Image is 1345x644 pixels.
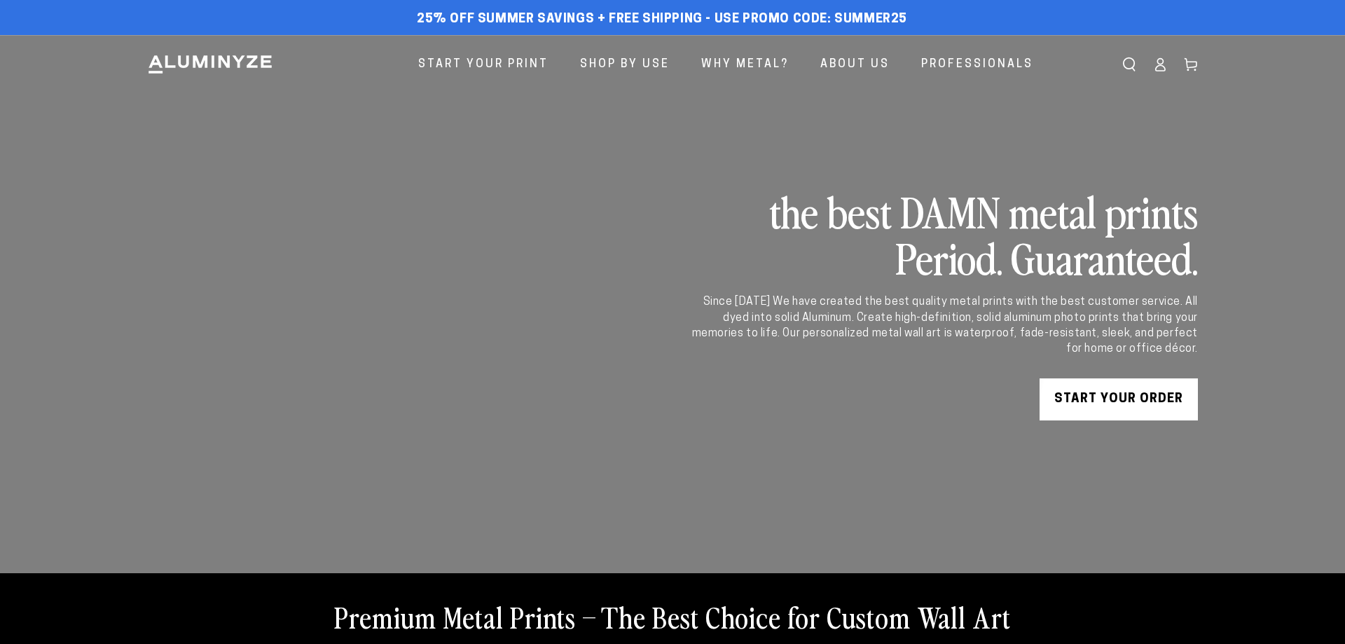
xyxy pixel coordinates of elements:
span: 25% off Summer Savings + Free Shipping - Use Promo Code: SUMMER25 [417,12,907,27]
span: Start Your Print [418,55,549,75]
a: START YOUR Order [1040,378,1198,420]
summary: Search our site [1114,49,1145,80]
h2: Premium Metal Prints – The Best Choice for Custom Wall Art [334,598,1011,635]
span: Why Metal? [701,55,789,75]
span: Shop By Use [580,55,670,75]
a: Start Your Print [408,46,559,83]
a: Why Metal? [691,46,799,83]
a: Professionals [911,46,1044,83]
a: Shop By Use [570,46,680,83]
span: About Us [820,55,890,75]
a: About Us [810,46,900,83]
h2: the best DAMN metal prints Period. Guaranteed. [689,188,1198,280]
img: Aluminyze [147,54,273,75]
span: Professionals [921,55,1033,75]
div: Since [DATE] We have created the best quality metal prints with the best customer service. All dy... [689,294,1198,357]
